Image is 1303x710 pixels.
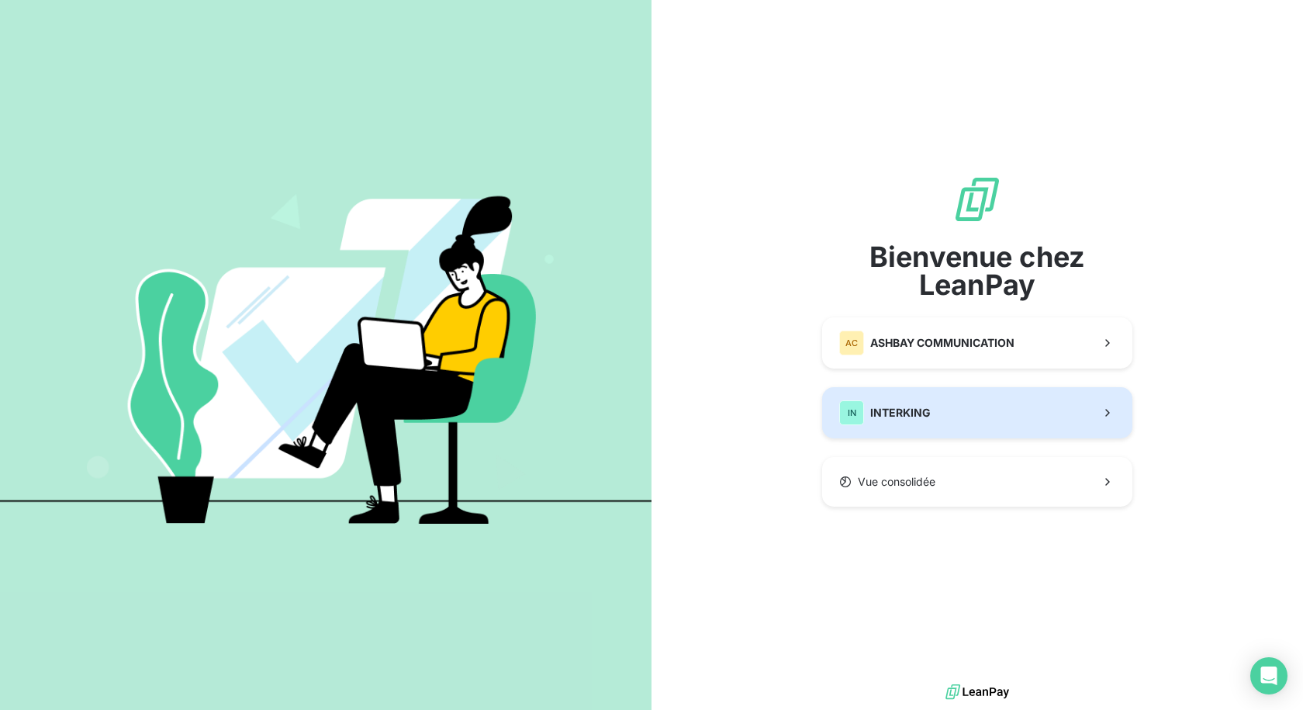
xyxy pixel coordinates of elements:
span: Bienvenue chez LeanPay [822,243,1132,299]
span: Vue consolidée [858,474,935,490]
button: ACASHBAY COMMUNICATION [822,317,1132,369]
div: IN [839,400,864,425]
button: ININTERKING [822,387,1132,438]
span: INTERKING [870,405,931,421]
img: logo sigle [952,175,1002,224]
div: Open Intercom Messenger [1250,657,1287,694]
button: Vue consolidée [822,457,1132,507]
div: AC [839,331,864,355]
span: ASHBAY COMMUNICATION [870,335,1014,351]
img: logo [945,681,1009,704]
